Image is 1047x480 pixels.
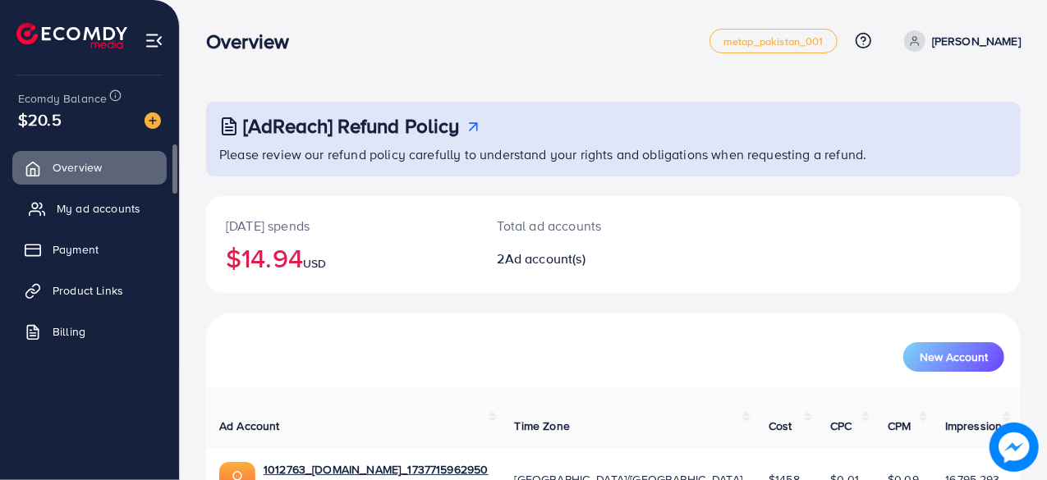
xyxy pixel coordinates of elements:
[243,114,460,138] h3: [AdReach] Refund Policy
[898,30,1021,52] a: [PERSON_NAME]
[515,418,570,434] span: Time Zone
[723,36,824,47] span: metap_pakistan_001
[505,249,585,267] span: Ad account(s)
[219,144,1011,164] p: Please review our refund policy carefully to understand your rights and obligations when requesti...
[16,23,127,48] img: logo
[888,418,911,434] span: CPM
[206,30,302,53] h3: Overview
[53,159,102,176] span: Overview
[12,274,167,307] a: Product Links
[18,107,62,131] span: $20.5
[709,29,838,53] a: metap_pakistan_001
[303,255,326,272] span: USD
[53,241,99,258] span: Payment
[12,151,167,184] a: Overview
[990,423,1039,472] img: image
[932,31,1021,51] p: [PERSON_NAME]
[945,418,1003,434] span: Impression
[53,282,123,299] span: Product Links
[498,216,662,235] p: Total ad accounts
[53,323,85,340] span: Billing
[12,192,167,225] a: My ad accounts
[498,251,662,267] h2: 2
[769,418,792,434] span: Cost
[226,242,458,273] h2: $14.94
[264,461,489,478] a: 1012763_[DOMAIN_NAME]_1737715962950
[18,90,107,107] span: Ecomdy Balance
[830,418,852,434] span: CPC
[12,233,167,266] a: Payment
[145,112,161,129] img: image
[57,200,140,217] span: My ad accounts
[226,216,458,235] p: [DATE] spends
[920,351,988,363] span: New Account
[12,315,167,348] a: Billing
[219,418,280,434] span: Ad Account
[145,31,163,50] img: menu
[903,342,1004,372] button: New Account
